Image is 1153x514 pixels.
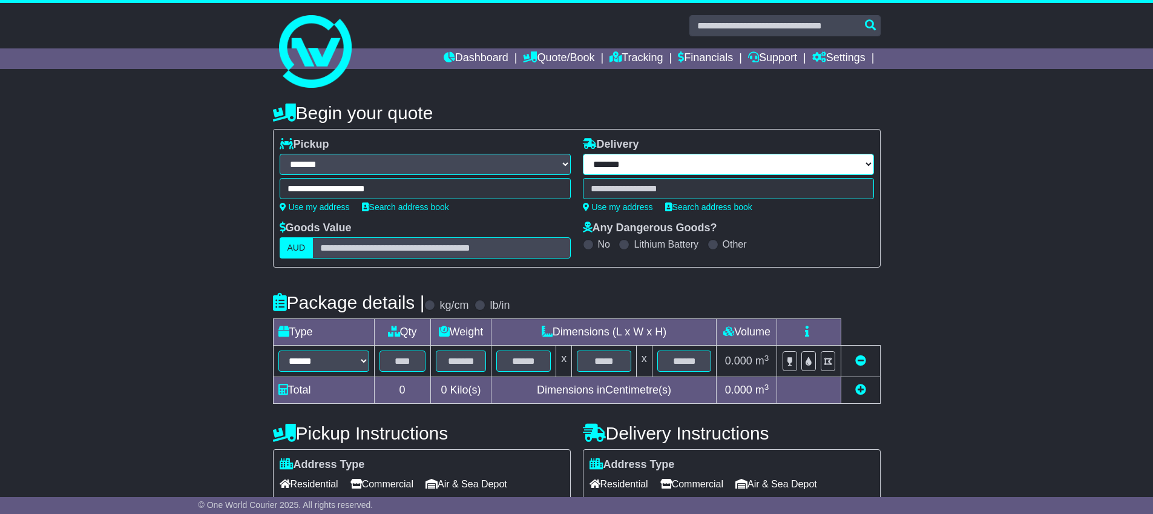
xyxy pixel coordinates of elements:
[660,475,723,493] span: Commercial
[491,377,717,404] td: Dimensions in Centimetre(s)
[755,384,769,396] span: m
[855,384,866,396] a: Add new item
[855,355,866,367] a: Remove this item
[665,202,752,212] a: Search address book
[634,239,698,250] label: Lithium Battery
[725,384,752,396] span: 0.000
[439,299,468,312] label: kg/cm
[678,48,733,69] a: Financials
[583,222,717,235] label: Any Dangerous Goods?
[273,423,571,443] h4: Pickup Instructions
[755,355,769,367] span: m
[374,377,430,404] td: 0
[717,319,777,346] td: Volume
[273,292,425,312] h4: Package details |
[280,475,338,493] span: Residential
[764,383,769,392] sup: 3
[430,319,491,346] td: Weight
[280,202,350,212] a: Use my address
[491,319,717,346] td: Dimensions (L x W x H)
[374,319,430,346] td: Qty
[362,202,449,212] a: Search address book
[590,458,675,472] label: Address Type
[725,355,752,367] span: 0.000
[735,475,817,493] span: Air & Sea Depot
[280,222,352,235] label: Goods Value
[583,423,881,443] h4: Delivery Instructions
[280,237,314,259] label: AUD
[636,346,652,377] td: x
[609,48,663,69] a: Tracking
[280,138,329,151] label: Pickup
[490,299,510,312] label: lb/in
[273,103,881,123] h4: Begin your quote
[273,319,374,346] td: Type
[723,239,747,250] label: Other
[748,48,797,69] a: Support
[350,475,413,493] span: Commercial
[812,48,866,69] a: Settings
[280,458,365,472] label: Address Type
[583,138,639,151] label: Delivery
[430,377,491,404] td: Kilo(s)
[441,384,447,396] span: 0
[598,239,610,250] label: No
[583,202,653,212] a: Use my address
[764,354,769,363] sup: 3
[199,500,373,510] span: © One World Courier 2025. All rights reserved.
[273,377,374,404] td: Total
[523,48,594,69] a: Quote/Book
[425,475,507,493] span: Air & Sea Depot
[556,346,572,377] td: x
[444,48,508,69] a: Dashboard
[590,475,648,493] span: Residential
